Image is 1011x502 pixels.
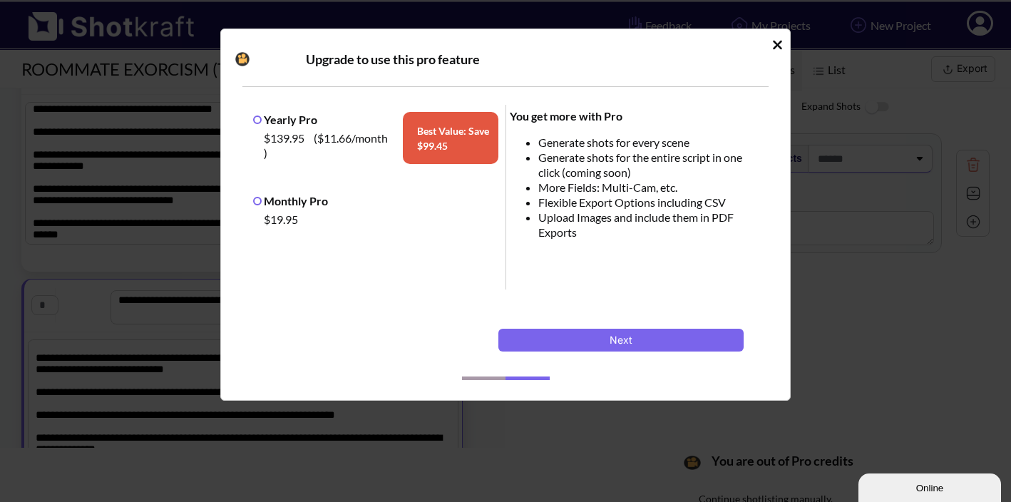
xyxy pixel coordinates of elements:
[510,108,762,123] div: You get more with Pro
[538,150,762,180] li: Generate shots for the entire script in one click (coming soon)
[538,180,762,195] li: More Fields: Multi-Cam, etc.
[403,112,498,164] span: Best Value: Save $ 99.45
[858,471,1004,502] iframe: chat widget
[253,194,328,208] label: Monthly Pro
[538,135,762,150] li: Generate shots for every scene
[220,29,791,401] div: Idle Modal
[538,195,762,210] li: Flexible Export Options including CSV
[264,131,388,160] span: ( $11.66 /month )
[498,329,744,352] button: Next
[538,210,762,240] li: Upload Images and include them in PDF Exports
[306,51,753,68] div: Upgrade to use this pro feature
[260,127,396,164] div: $139.95
[260,208,498,230] div: $19.95
[232,48,253,70] img: Camera Icon
[253,113,317,126] label: Yearly Pro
